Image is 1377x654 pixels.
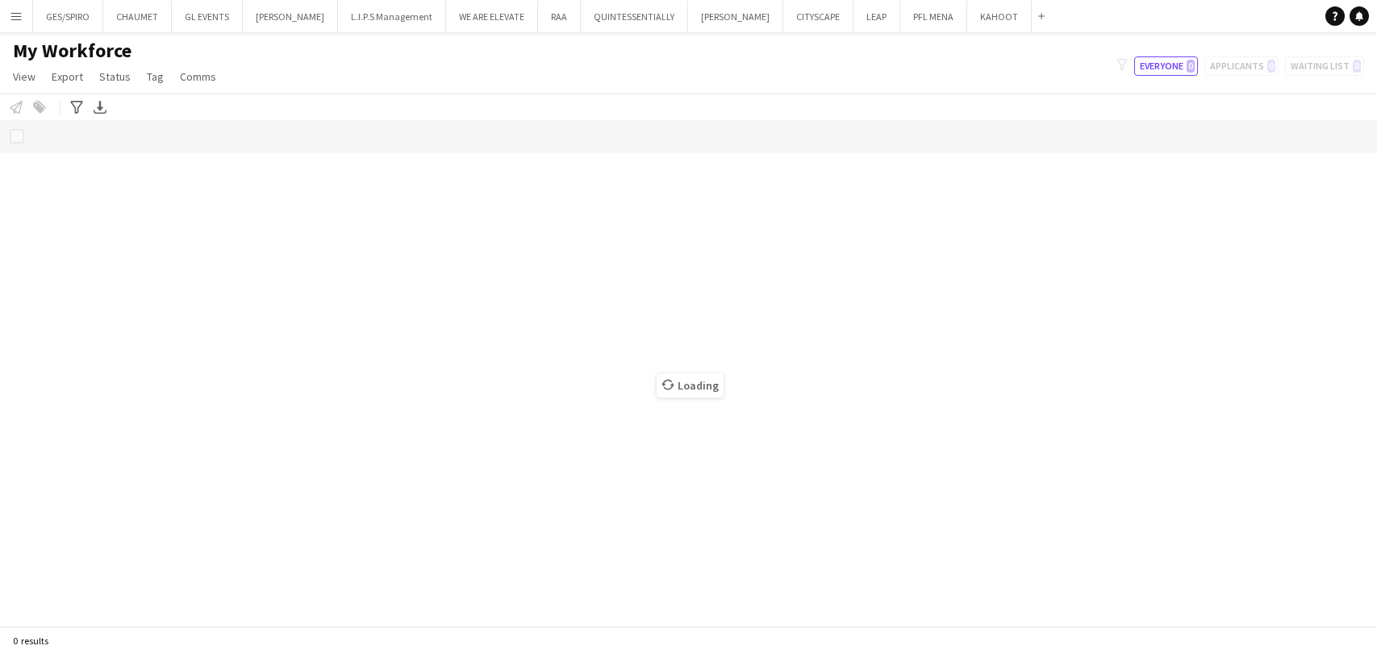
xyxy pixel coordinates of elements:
button: CHAUMET [103,1,172,32]
button: GL EVENTS [172,1,243,32]
button: GES/SPIRO [33,1,103,32]
button: KAHOOT [967,1,1032,32]
button: QUINTESSENTIALLY [581,1,688,32]
button: Everyone0 [1134,56,1198,76]
button: RAA [538,1,581,32]
app-action-btn: Export XLSX [90,98,110,117]
span: Export [52,69,83,84]
a: View [6,66,42,87]
button: CITYSCAPE [783,1,853,32]
a: Status [93,66,137,87]
span: 0 [1187,60,1195,73]
button: WE ARE ELEVATE [446,1,538,32]
a: Comms [173,66,223,87]
span: Tag [147,69,164,84]
span: Loading [657,373,724,398]
button: LEAP [853,1,900,32]
span: Comms [180,69,216,84]
span: View [13,69,35,84]
a: Tag [140,66,170,87]
button: [PERSON_NAME] [688,1,783,32]
span: Status [99,69,131,84]
app-action-btn: Advanced filters [67,98,86,117]
button: PFL MENA [900,1,967,32]
a: Export [45,66,90,87]
button: [PERSON_NAME] [243,1,338,32]
button: L.I.P.S Management [338,1,446,32]
span: My Workforce [13,39,131,63]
